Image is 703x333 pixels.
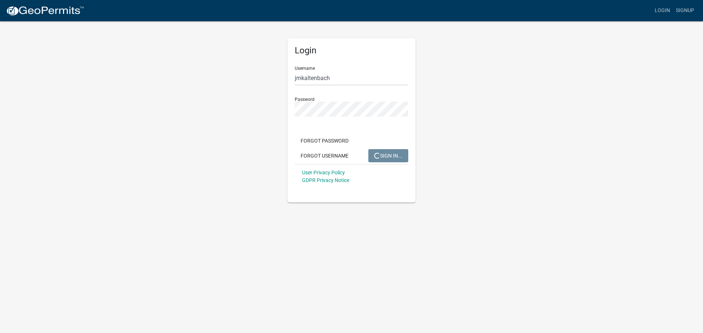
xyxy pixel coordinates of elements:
[302,170,345,175] a: User Privacy Policy
[368,149,408,162] button: SIGN IN...
[652,4,673,18] a: Login
[295,134,354,147] button: Forgot Password
[374,152,402,158] span: SIGN IN...
[302,177,349,183] a: GDPR Privacy Notice
[673,4,697,18] a: Signup
[295,149,354,162] button: Forgot Username
[295,45,408,56] h5: Login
